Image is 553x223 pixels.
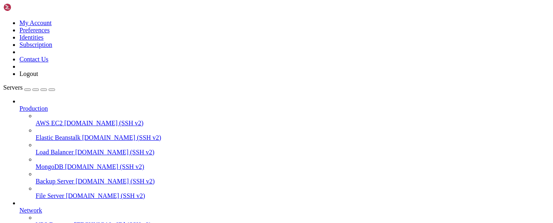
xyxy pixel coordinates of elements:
[19,105,48,112] span: Production
[3,3,50,11] img: Shellngn
[66,192,145,199] span: [DOMAIN_NAME] (SSH v2)
[19,34,44,41] a: Identities
[76,178,155,185] span: [DOMAIN_NAME] (SSH v2)
[36,185,550,200] li: File Server [DOMAIN_NAME] (SSH v2)
[3,84,23,91] span: Servers
[36,112,550,127] li: AWS EC2 [DOMAIN_NAME] (SSH v2)
[19,56,49,63] a: Contact Us
[65,163,144,170] span: [DOMAIN_NAME] (SSH v2)
[36,163,550,170] a: MongoDB [DOMAIN_NAME] (SSH v2)
[36,163,63,170] span: MongoDB
[82,134,162,141] span: [DOMAIN_NAME] (SSH v2)
[3,84,55,91] a: Servers
[36,141,550,156] li: Load Balancer [DOMAIN_NAME] (SSH v2)
[36,192,64,199] span: File Server
[36,178,74,185] span: Backup Server
[36,149,74,156] span: Load Balancer
[36,120,63,126] span: AWS EC2
[36,134,81,141] span: Elastic Beanstalk
[36,134,550,141] a: Elastic Beanstalk [DOMAIN_NAME] (SSH v2)
[19,41,52,48] a: Subscription
[64,120,144,126] span: [DOMAIN_NAME] (SSH v2)
[19,27,50,34] a: Preferences
[19,19,52,26] a: My Account
[36,149,550,156] a: Load Balancer [DOMAIN_NAME] (SSH v2)
[19,105,550,112] a: Production
[36,127,550,141] li: Elastic Beanstalk [DOMAIN_NAME] (SSH v2)
[19,70,38,77] a: Logout
[19,207,550,214] a: Network
[36,120,550,127] a: AWS EC2 [DOMAIN_NAME] (SSH v2)
[36,178,550,185] a: Backup Server [DOMAIN_NAME] (SSH v2)
[19,98,550,200] li: Production
[19,207,42,214] span: Network
[36,192,550,200] a: File Server [DOMAIN_NAME] (SSH v2)
[36,170,550,185] li: Backup Server [DOMAIN_NAME] (SSH v2)
[75,149,155,156] span: [DOMAIN_NAME] (SSH v2)
[36,156,550,170] li: MongoDB [DOMAIN_NAME] (SSH v2)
